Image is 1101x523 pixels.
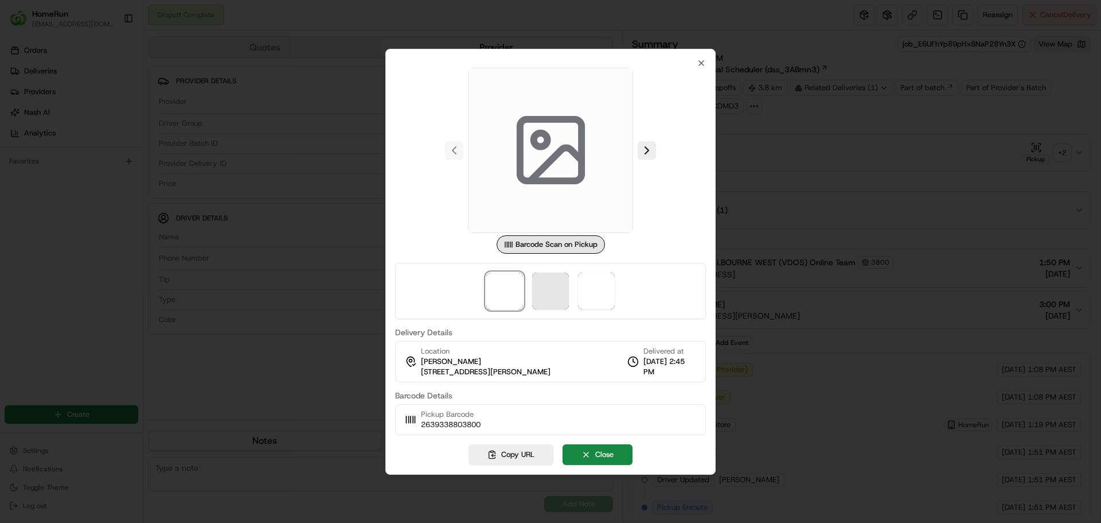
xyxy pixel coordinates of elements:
[421,420,481,430] span: 2639338803800
[395,392,706,400] label: Barcode Details
[468,444,553,465] button: Copy URL
[563,444,633,465] button: Close
[497,235,605,254] div: Barcode Scan on Pickup
[421,357,481,367] span: [PERSON_NAME]
[421,367,550,377] span: [STREET_ADDRESS][PERSON_NAME]
[421,346,450,357] span: Location
[421,409,481,420] span: Pickup Barcode
[643,357,696,377] span: [DATE] 2:45 PM
[395,328,706,336] label: Delivery Details
[643,346,696,357] span: Delivered at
